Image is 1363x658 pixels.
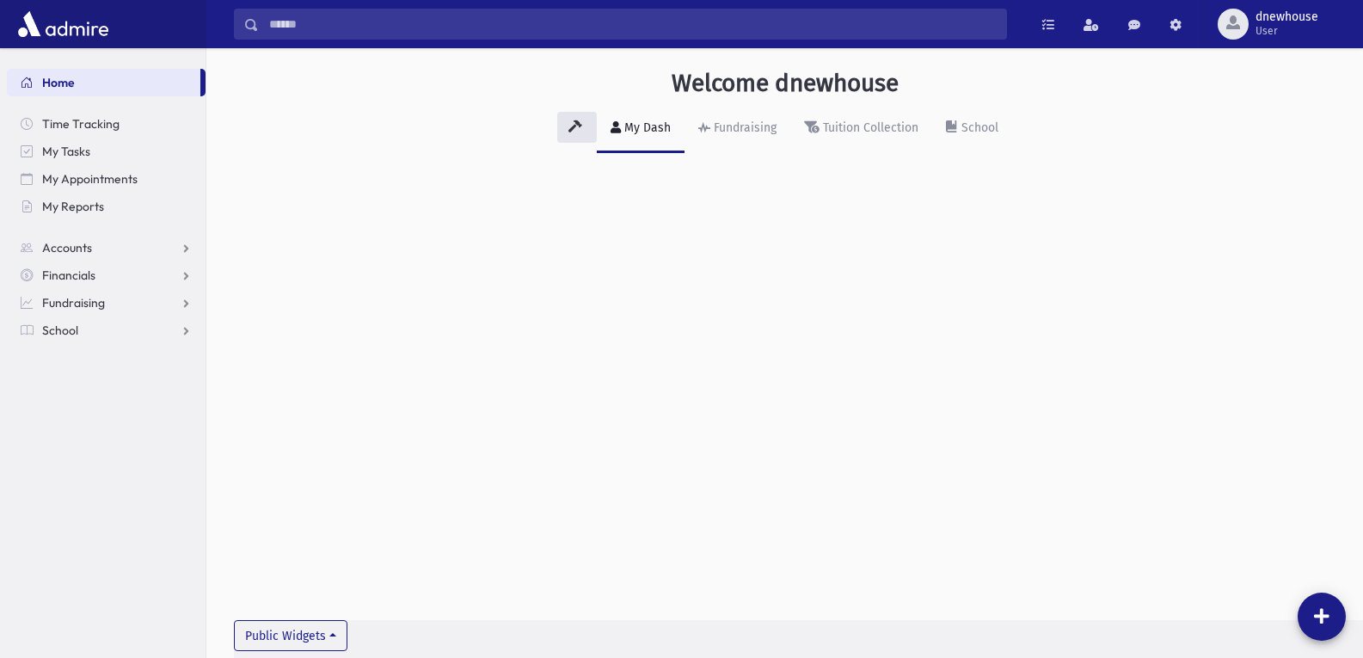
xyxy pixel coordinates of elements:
[234,620,347,651] button: Public Widgets
[597,105,685,153] a: My Dash
[7,234,206,261] a: Accounts
[958,120,998,135] div: School
[42,199,104,214] span: My Reports
[7,317,206,344] a: School
[42,240,92,255] span: Accounts
[42,75,75,90] span: Home
[932,105,1012,153] a: School
[790,105,932,153] a: Tuition Collection
[42,171,138,187] span: My Appointments
[685,105,790,153] a: Fundraising
[7,261,206,289] a: Financials
[7,193,206,220] a: My Reports
[7,289,206,317] a: Fundraising
[621,120,671,135] div: My Dash
[7,110,206,138] a: Time Tracking
[672,69,899,98] h3: Welcome dnewhouse
[1256,24,1318,38] span: User
[710,120,777,135] div: Fundraising
[820,120,918,135] div: Tuition Collection
[259,9,1006,40] input: Search
[7,69,200,96] a: Home
[14,7,113,41] img: AdmirePro
[7,165,206,193] a: My Appointments
[42,144,90,159] span: My Tasks
[42,295,105,311] span: Fundraising
[1256,10,1318,24] span: dnewhouse
[42,323,78,338] span: School
[7,138,206,165] a: My Tasks
[42,268,95,283] span: Financials
[42,116,120,132] span: Time Tracking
